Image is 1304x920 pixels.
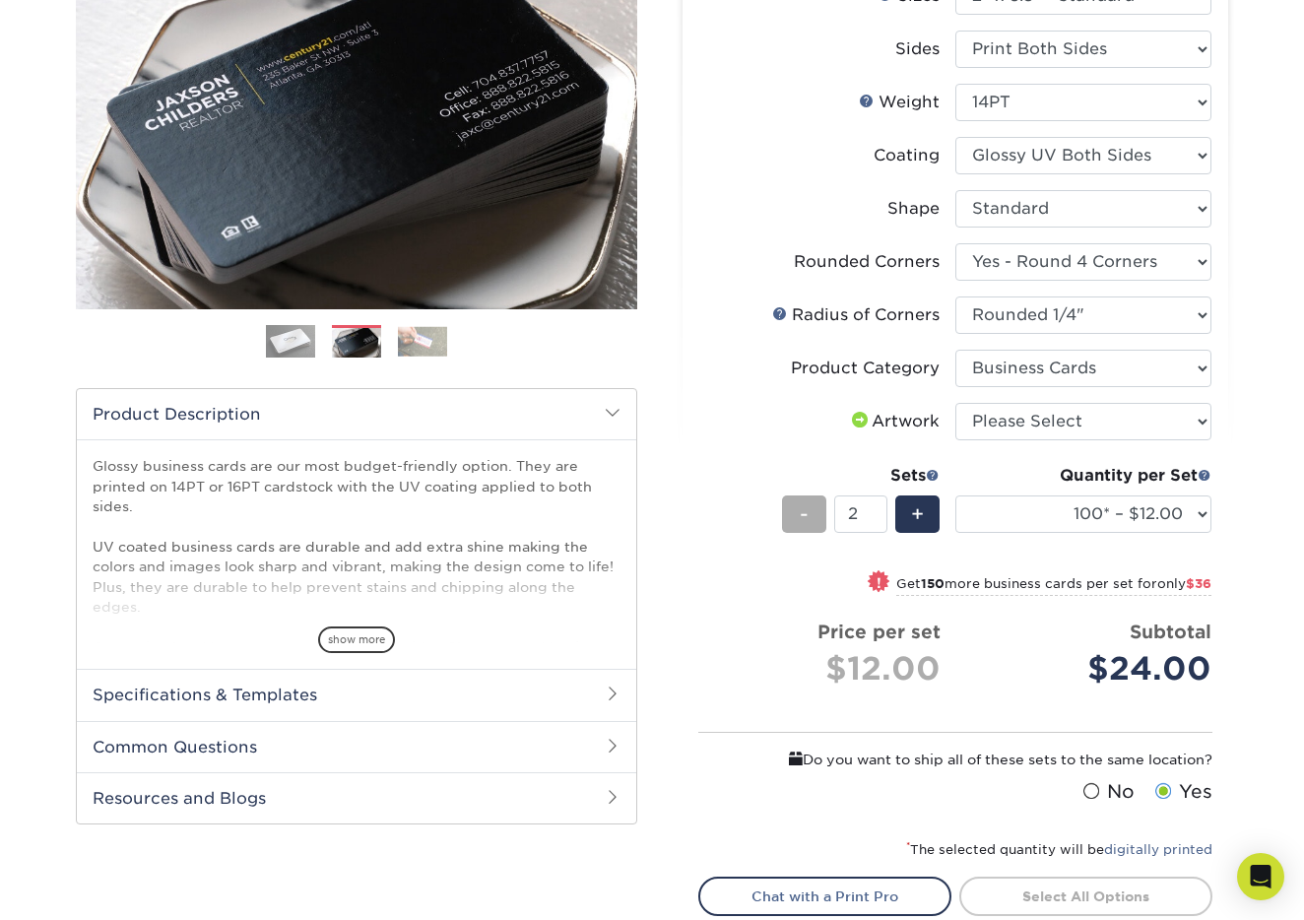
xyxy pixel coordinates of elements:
a: digitally printed [1104,842,1212,857]
h2: Specifications & Templates [77,669,636,720]
label: No [1078,778,1135,806]
img: Business Cards 01 [266,317,315,366]
small: Get more business cards per set for [896,576,1211,596]
div: Shape [887,197,940,221]
h2: Product Description [77,389,636,439]
span: - [800,499,809,529]
div: Product Category [791,357,940,380]
div: Rounded Corners [794,250,940,274]
span: only [1157,576,1211,591]
a: Chat with a Print Pro [698,877,951,916]
div: $12.00 [714,645,941,692]
img: Business Cards 03 [398,326,447,357]
div: Sets [782,464,940,488]
a: Select All Options [959,877,1212,916]
div: Open Intercom Messenger [1237,853,1284,900]
span: ! [877,572,881,593]
img: Business Cards 02 [332,326,381,361]
div: Sides [895,37,940,61]
div: Coating [874,144,940,167]
strong: 150 [921,576,945,591]
div: Artwork [848,410,940,433]
div: Do you want to ship all of these sets to the same location? [698,749,1212,770]
h2: Common Questions [77,721,636,772]
div: Weight [859,91,940,114]
small: The selected quantity will be [906,842,1212,857]
span: + [911,499,924,529]
div: Radius of Corners [772,303,940,327]
strong: Subtotal [1130,621,1211,642]
span: show more [318,626,395,653]
strong: Price per set [817,621,941,642]
p: Glossy business cards are our most budget-friendly option. They are printed on 14PT or 16PT cards... [93,456,620,717]
span: $36 [1186,576,1211,591]
h2: Resources and Blogs [77,772,636,823]
div: $24.00 [970,645,1211,692]
label: Yes [1150,778,1212,806]
div: Quantity per Set [955,464,1211,488]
